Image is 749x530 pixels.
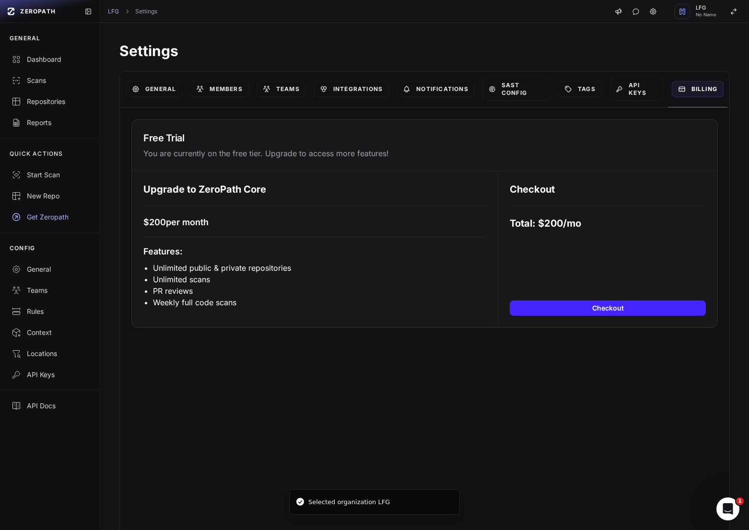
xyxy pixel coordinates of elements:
div: Teams [12,286,88,295]
li: Weekly full code scans [153,297,486,308]
a: Notifications [397,81,475,97]
a: Integrations [314,81,389,97]
h3: Free Trial [143,131,706,145]
a: Teams [257,81,306,97]
p: GENERAL [10,35,40,42]
div: Rules [12,307,88,316]
h1: Upgrade to ZeroPath Core [143,183,486,196]
a: General [126,81,182,97]
a: ZEROPATH [4,4,77,19]
div: New Repo [12,191,88,201]
a: Members [190,81,248,97]
a: LFG [108,8,119,15]
h1: Checkout [510,183,706,196]
div: Start Scan [12,170,88,180]
a: Tags [558,81,602,97]
h1: Settings [119,42,730,59]
span: ZEROPATH [20,8,56,15]
p: Total: $ 200 /mo [510,217,706,230]
div: Locations [12,349,88,358]
li: Unlimited scans [153,274,486,285]
div: Selected organization LFG [308,497,390,507]
p: CONFIG [10,244,35,252]
li: Unlimited public & private repositories [153,262,486,274]
a: SAST Config [482,77,550,101]
div: Context [12,328,88,337]
svg: chevron right, [124,8,130,15]
span: No Name [696,12,716,17]
p: You are currently on the free tier. Upgrade to access more features! [143,148,706,159]
a: Settings [135,8,157,15]
iframe: Intercom live chat [716,497,739,520]
span: LFG [696,5,716,11]
h2: $ 200 per month [143,216,486,229]
h3: Features: [143,245,486,258]
div: Dashboard [12,55,88,64]
p: QUICK ACTIONS [10,150,63,158]
a: API Keys [609,77,664,101]
li: PR reviews [153,285,486,297]
div: General [12,265,88,274]
a: Billing [672,81,724,97]
nav: breadcrumb [108,8,157,15]
div: Get Zeropath [12,212,88,222]
div: Reports [12,118,88,127]
div: Scans [12,76,88,85]
button: Checkout [510,300,706,316]
span: 1 [736,497,744,505]
div: API Docs [12,401,88,411]
div: API Keys [12,370,88,380]
div: Repositories [12,97,88,106]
